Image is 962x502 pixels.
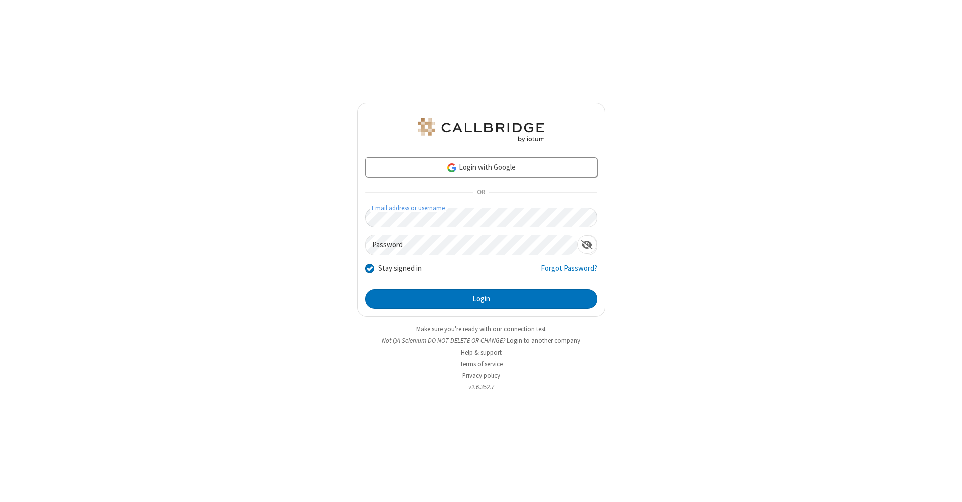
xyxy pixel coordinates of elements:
img: QA Selenium DO NOT DELETE OR CHANGE [416,118,546,142]
a: Make sure you're ready with our connection test [416,325,546,333]
a: Forgot Password? [541,263,597,282]
button: Login to another company [507,336,580,345]
a: Privacy policy [462,371,500,380]
img: google-icon.png [446,162,457,173]
label: Stay signed in [378,263,422,274]
a: Terms of service [460,360,503,368]
button: Login [365,289,597,309]
li: v2.6.352.7 [357,382,605,392]
span: OR [473,186,489,200]
a: Help & support [461,348,502,357]
div: Show password [577,235,597,254]
input: Password [366,235,577,255]
a: Login with Google [365,157,597,177]
input: Email address or username [365,208,597,227]
li: Not QA Selenium DO NOT DELETE OR CHANGE? [357,336,605,345]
